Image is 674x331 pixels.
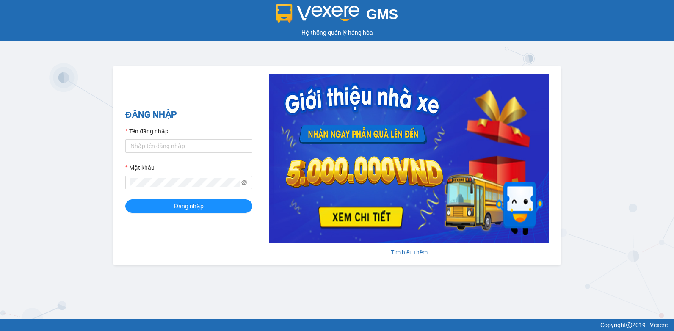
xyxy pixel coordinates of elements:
[125,199,252,213] button: Đăng nhập
[276,13,398,19] a: GMS
[174,201,204,211] span: Đăng nhập
[366,6,398,22] span: GMS
[130,178,240,187] input: Mật khẩu
[269,74,549,243] img: banner-0
[125,108,252,122] h2: ĐĂNG NHẬP
[269,248,549,257] div: Tìm hiểu thêm
[626,322,632,328] span: copyright
[2,28,672,37] div: Hệ thống quản lý hàng hóa
[125,139,252,153] input: Tên đăng nhập
[125,127,168,136] label: Tên đăng nhập
[125,163,155,172] label: Mật khẩu
[241,179,247,185] span: eye-invisible
[276,4,360,23] img: logo 2
[6,320,668,330] div: Copyright 2019 - Vexere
